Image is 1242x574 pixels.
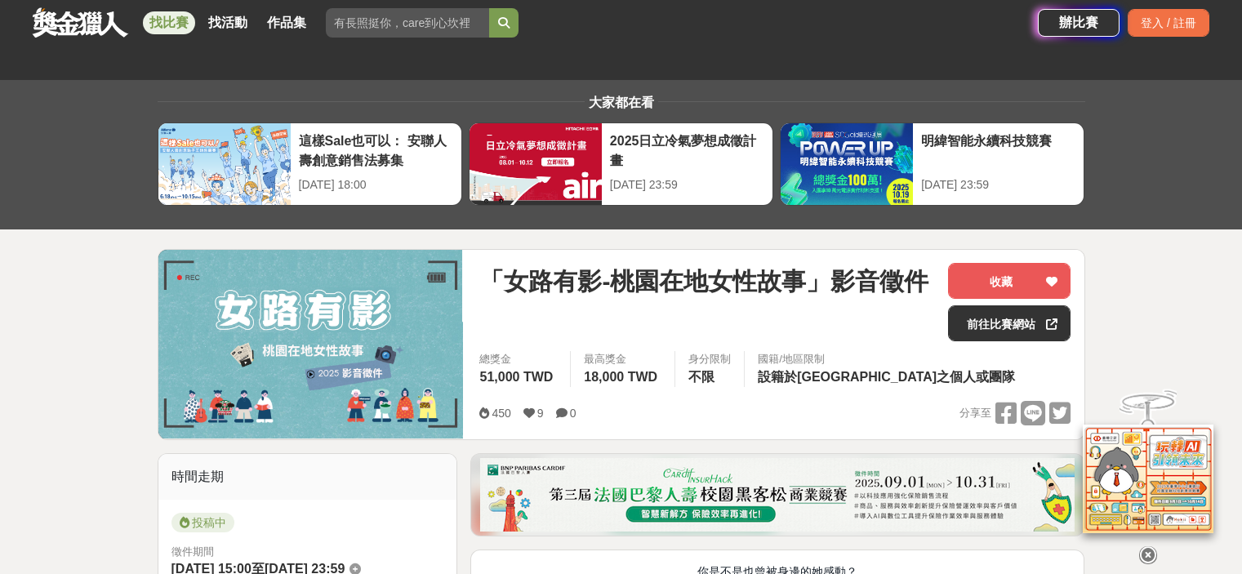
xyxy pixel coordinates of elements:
[570,407,576,420] span: 0
[171,513,234,532] span: 投稿中
[326,8,489,38] input: 有長照挺你，care到心坎裡！青春出手，拍出照顧 影音徵件活動
[1128,9,1209,37] div: 登入 / 註冊
[948,263,1071,299] button: 收藏
[299,131,453,168] div: 這樣Sale也可以： 安聯人壽創意銷售法募集
[585,96,658,109] span: 大家都在看
[948,305,1071,341] a: 前往比賽網站
[143,11,195,34] a: 找比賽
[171,545,214,558] span: 徵件期間
[584,370,657,384] span: 18,000 TWD
[469,122,773,206] a: 2025日立冷氣夢想成徵計畫[DATE] 23:59
[780,122,1084,206] a: 明緯智能永續科技競賽[DATE] 23:59
[1038,9,1120,37] a: 辦比賽
[921,131,1075,168] div: 明緯智能永續科技競賽
[479,370,553,384] span: 51,000 TWD
[480,458,1075,532] img: 331336aa-f601-432f-a281-8c17b531526f.png
[492,407,510,420] span: 450
[479,351,557,367] span: 總獎金
[299,176,453,194] div: [DATE] 18:00
[688,351,731,367] div: 身分限制
[688,370,714,384] span: 不限
[921,176,1075,194] div: [DATE] 23:59
[584,351,661,367] span: 最高獎金
[158,454,457,500] div: 時間走期
[479,263,928,300] span: 「女路有影-桃園在地女性故事」影音徵件
[158,250,464,438] img: Cover Image
[959,401,991,425] span: 分享至
[758,370,1015,384] span: 設籍於[GEOGRAPHIC_DATA]之個人或團隊
[610,176,764,194] div: [DATE] 23:59
[1083,414,1213,523] img: d2146d9a-e6f6-4337-9592-8cefde37ba6b.png
[537,407,544,420] span: 9
[610,131,764,168] div: 2025日立冷氣夢想成徵計畫
[202,11,254,34] a: 找活動
[260,11,313,34] a: 作品集
[758,351,1019,367] div: 國籍/地區限制
[158,122,462,206] a: 這樣Sale也可以： 安聯人壽創意銷售法募集[DATE] 18:00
